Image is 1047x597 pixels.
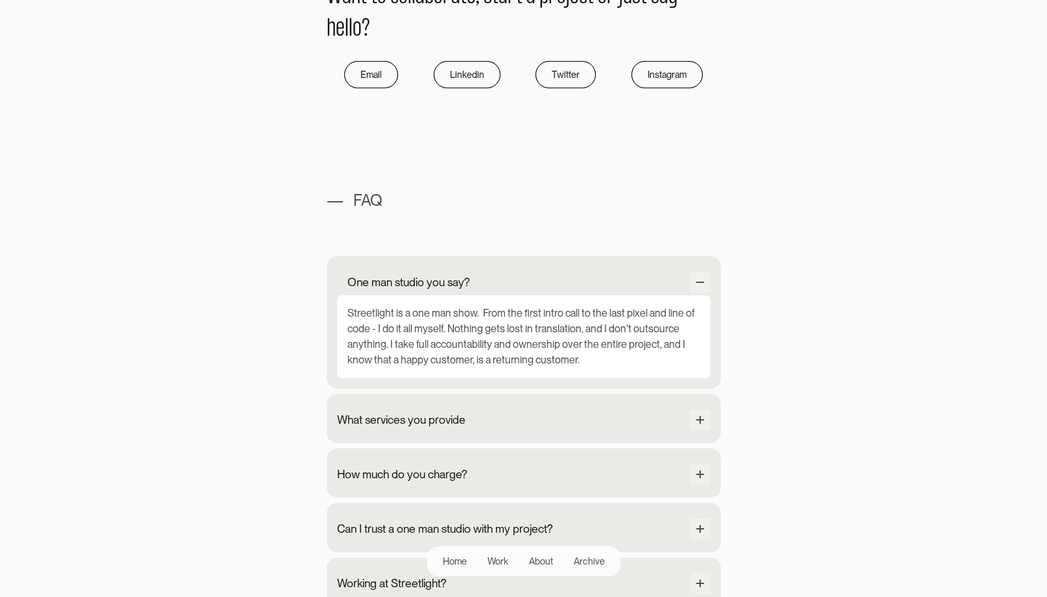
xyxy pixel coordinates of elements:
div: About [529,554,553,568]
div: Instagram [648,67,687,82]
div: Working at Streetlight? [337,575,447,592]
div: One man studio you say? [347,274,470,291]
span: l [345,13,349,45]
div: Email [360,67,382,82]
a: Linkedin [434,61,500,88]
div: Can I trust a one man studio with my project? [337,520,553,537]
span: h [327,13,336,45]
span: e [336,13,345,45]
div: Streetlight is a one man show. From the first intro call to the last pixel and line of code - I d... [337,295,711,378]
h1: — FAQ [327,192,721,209]
div: Linkedin [450,67,484,82]
div: What services you provide [337,411,465,428]
a: Home [432,552,477,571]
span: l [349,13,353,45]
a: Instagram [631,61,703,88]
a: Archive [563,552,615,571]
div: Twitter [552,67,580,82]
div: Archive [574,554,605,568]
a: Email [344,61,398,88]
a: Twitter [535,61,596,88]
div: Home [443,554,467,568]
span: o [353,13,362,45]
a: About [519,552,563,571]
div: How much do you charge? [337,466,467,483]
a: Work [477,552,519,571]
div: Work [488,554,508,568]
span: ? [362,13,370,45]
